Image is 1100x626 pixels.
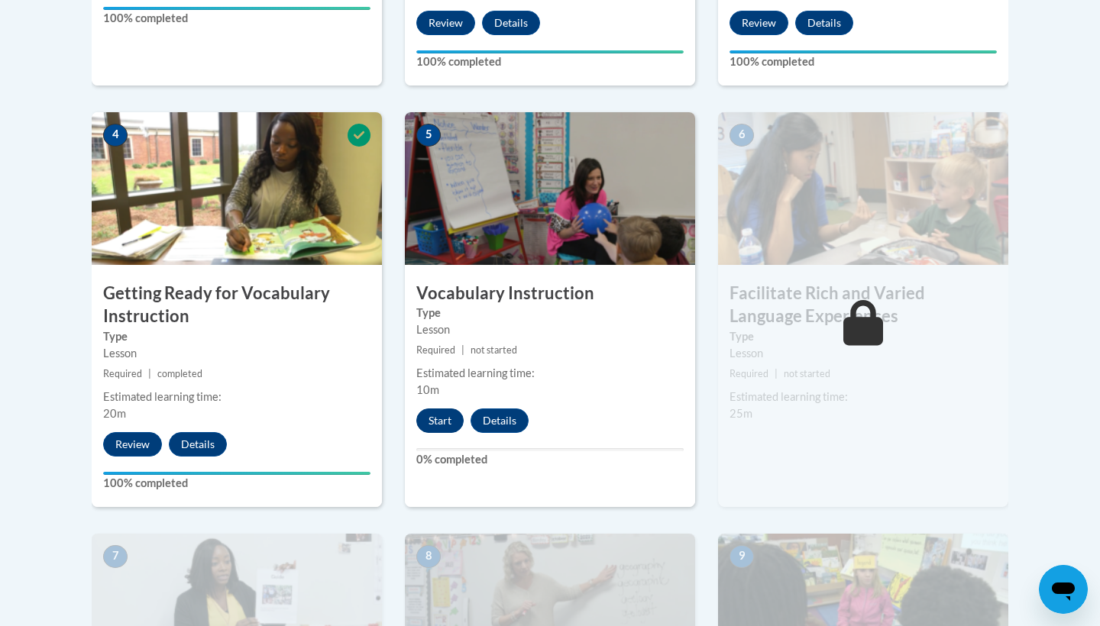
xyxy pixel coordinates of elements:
[103,407,126,420] span: 20m
[730,345,997,362] div: Lesson
[416,545,441,568] span: 8
[103,432,162,457] button: Review
[730,124,754,147] span: 6
[103,345,370,362] div: Lesson
[730,53,997,70] label: 100% completed
[461,344,464,356] span: |
[482,11,540,35] button: Details
[1039,565,1088,614] iframe: Button to launch messaging window
[775,368,778,379] span: |
[103,389,370,405] div: Estimated learning time:
[416,53,684,70] label: 100% completed
[730,545,754,568] span: 9
[103,10,370,27] label: 100% completed
[416,451,684,468] label: 0% completed
[103,475,370,492] label: 100% completed
[718,112,1008,265] img: Course Image
[103,368,142,379] span: Required
[784,368,830,379] span: not started
[416,383,439,396] span: 10m
[730,407,752,420] span: 25m
[471,408,529,433] button: Details
[416,50,684,53] div: Your progress
[103,545,128,568] span: 7
[730,11,788,35] button: Review
[416,11,475,35] button: Review
[416,365,684,382] div: Estimated learning time:
[416,344,455,356] span: Required
[103,472,370,475] div: Your progress
[795,11,853,35] button: Details
[405,282,695,305] h3: Vocabulary Instruction
[416,408,464,433] button: Start
[730,368,768,379] span: Required
[416,124,441,147] span: 5
[169,432,227,457] button: Details
[416,321,684,338] div: Lesson
[148,368,151,379] span: |
[92,282,382,329] h3: Getting Ready for Vocabulary Instruction
[730,389,997,405] div: Estimated learning time:
[157,368,202,379] span: completed
[103,7,370,10] div: Your progress
[718,282,1008,329] h3: Facilitate Rich and Varied Language Experiences
[103,124,128,147] span: 4
[92,112,382,265] img: Course Image
[103,328,370,345] label: Type
[416,305,684,321] label: Type
[471,344,517,356] span: not started
[730,328,997,345] label: Type
[405,112,695,265] img: Course Image
[730,50,997,53] div: Your progress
